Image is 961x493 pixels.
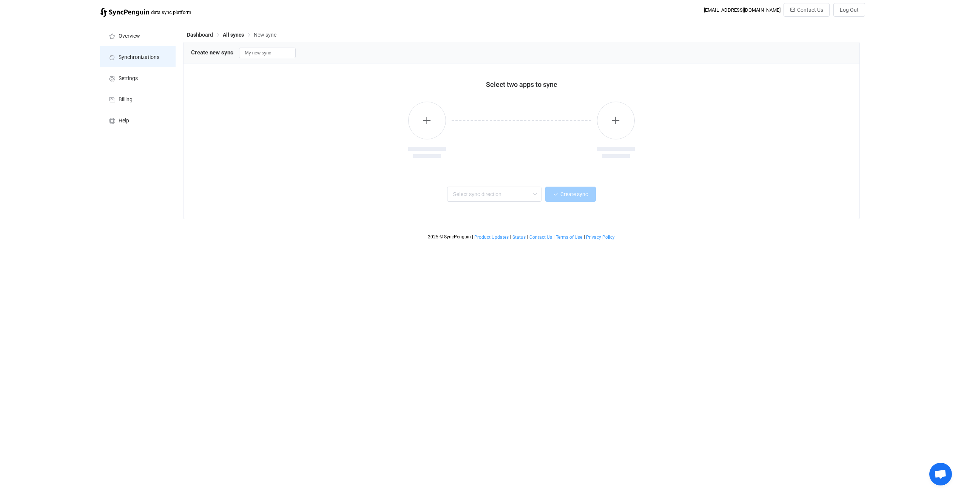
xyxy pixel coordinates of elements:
[100,25,176,46] a: Overview
[187,32,276,37] div: Breadcrumb
[510,234,511,240] span: |
[784,3,830,17] button: Contact Us
[529,235,552,240] a: Contact Us
[191,49,233,56] span: Create new sync
[428,234,471,240] span: 2025 © SyncPenguin
[560,191,588,197] span: Create sync
[474,235,509,240] a: Product Updates
[833,3,865,17] button: Log Out
[486,80,557,88] span: Select two apps to sync
[119,118,129,124] span: Help
[149,7,151,17] span: |
[223,32,244,38] span: All syncs
[797,7,823,13] span: Contact Us
[472,234,473,240] span: |
[119,97,133,103] span: Billing
[119,54,159,60] span: Synchronizations
[556,235,582,240] span: Terms of Use
[512,235,526,240] a: Status
[527,234,528,240] span: |
[704,7,781,13] div: [EMAIL_ADDRESS][DOMAIN_NAME]
[119,76,138,82] span: Settings
[151,9,191,15] span: data sync platform
[586,235,615,240] a: Privacy Policy
[929,463,952,485] a: Open chat
[254,32,276,38] span: New sync
[239,48,296,58] input: Sync name
[584,234,585,240] span: |
[100,67,176,88] a: Settings
[187,32,213,38] span: Dashboard
[555,235,583,240] a: Terms of Use
[100,88,176,110] a: Billing
[100,7,191,17] a: |data sync platform
[100,46,176,67] a: Synchronizations
[554,234,555,240] span: |
[119,33,140,39] span: Overview
[840,7,859,13] span: Log Out
[100,8,149,17] img: syncpenguin.svg
[100,110,176,131] a: Help
[447,187,541,202] input: Select sync direction
[545,187,596,202] button: Create sync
